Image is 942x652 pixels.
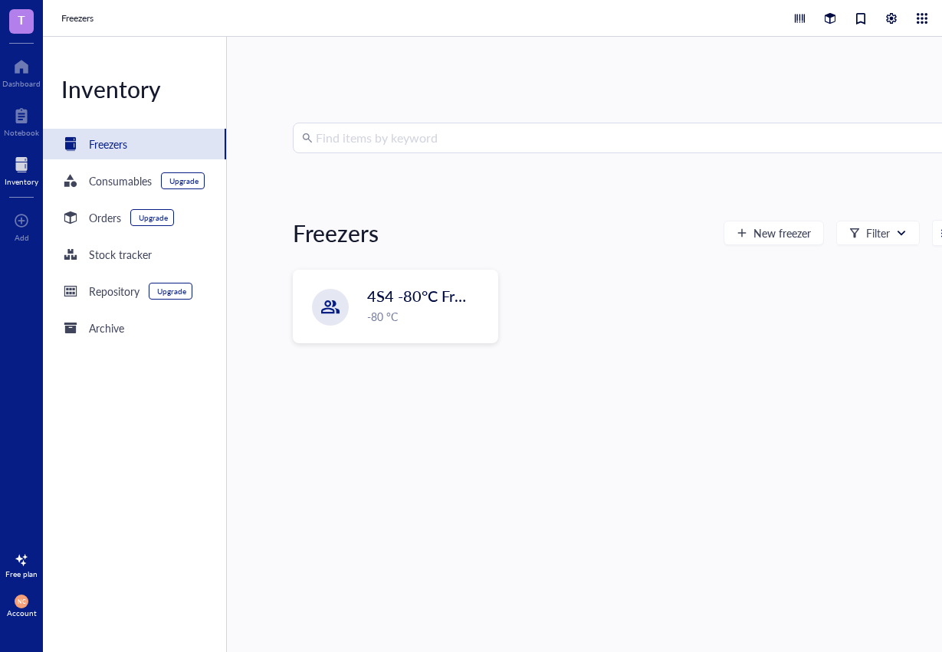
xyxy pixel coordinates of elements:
a: RepositoryUpgrade [43,276,226,306]
a: Inventory [5,152,38,186]
a: OrdersUpgrade [43,202,226,233]
div: Upgrade [157,287,186,296]
div: Freezers [293,218,379,248]
span: New freezer [753,227,811,239]
div: Freezers [89,136,127,152]
div: Stock tracker [89,246,152,263]
div: Upgrade [139,213,168,222]
div: Orders [89,209,121,226]
div: Archive [89,319,124,336]
a: Notebook [4,103,39,137]
a: ConsumablesUpgrade [43,165,226,196]
div: Inventory [5,177,38,186]
button: New freezer [724,221,824,245]
div: -80 °C [367,308,488,325]
div: Repository [89,283,139,300]
div: Notebook [4,128,39,137]
div: Dashboard [2,79,41,88]
div: Account [7,608,37,618]
span: 4S4 -80°C Freezer [367,285,492,306]
span: T [18,10,25,29]
div: Consumables [89,172,152,189]
div: Free plan [5,569,38,578]
div: Add [15,233,29,242]
div: Upgrade [169,176,199,185]
div: Inventory [43,74,226,104]
a: Stock tracker [43,239,226,270]
a: Freezers [61,11,97,26]
span: NC [18,598,26,605]
div: Filter [866,224,890,241]
a: Freezers [43,129,226,159]
a: Archive [43,313,226,343]
a: Dashboard [2,54,41,88]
